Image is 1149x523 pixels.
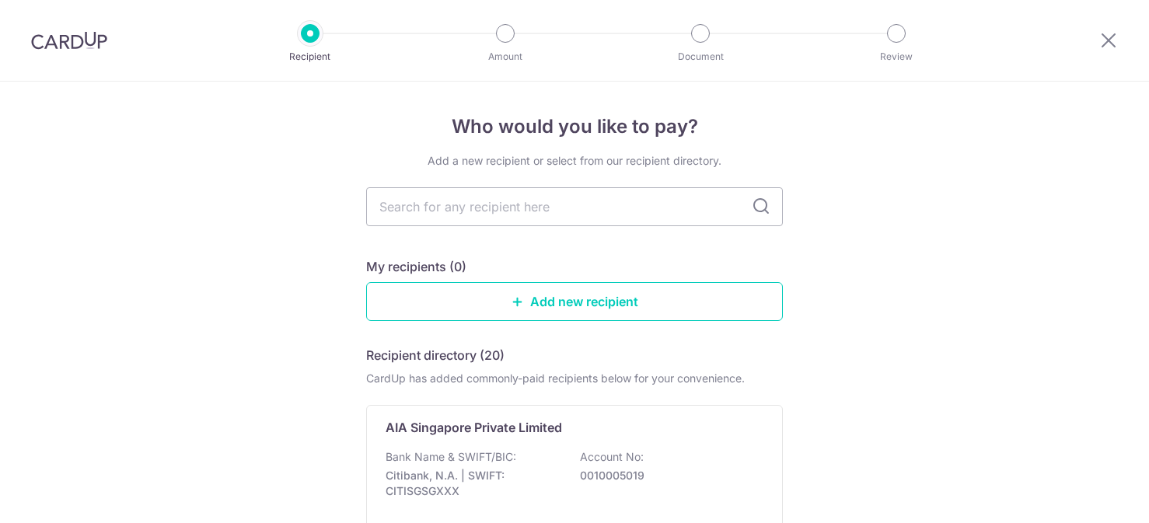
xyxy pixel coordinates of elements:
[366,257,466,276] h5: My recipients (0)
[839,49,954,65] p: Review
[643,49,758,65] p: Document
[366,113,783,141] h4: Who would you like to pay?
[366,187,783,226] input: Search for any recipient here
[31,31,107,50] img: CardUp
[386,449,516,465] p: Bank Name & SWIFT/BIC:
[366,282,783,321] a: Add new recipient
[580,449,644,465] p: Account No:
[448,49,563,65] p: Amount
[580,468,754,483] p: 0010005019
[386,468,560,499] p: Citibank, N.A. | SWIFT: CITISGSGXXX
[366,371,783,386] div: CardUp has added commonly-paid recipients below for your convenience.
[366,346,505,364] h5: Recipient directory (20)
[386,418,562,437] p: AIA Singapore Private Limited
[366,153,783,169] div: Add a new recipient or select from our recipient directory.
[1049,476,1133,515] iframe: Opens a widget where you can find more information
[253,49,368,65] p: Recipient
